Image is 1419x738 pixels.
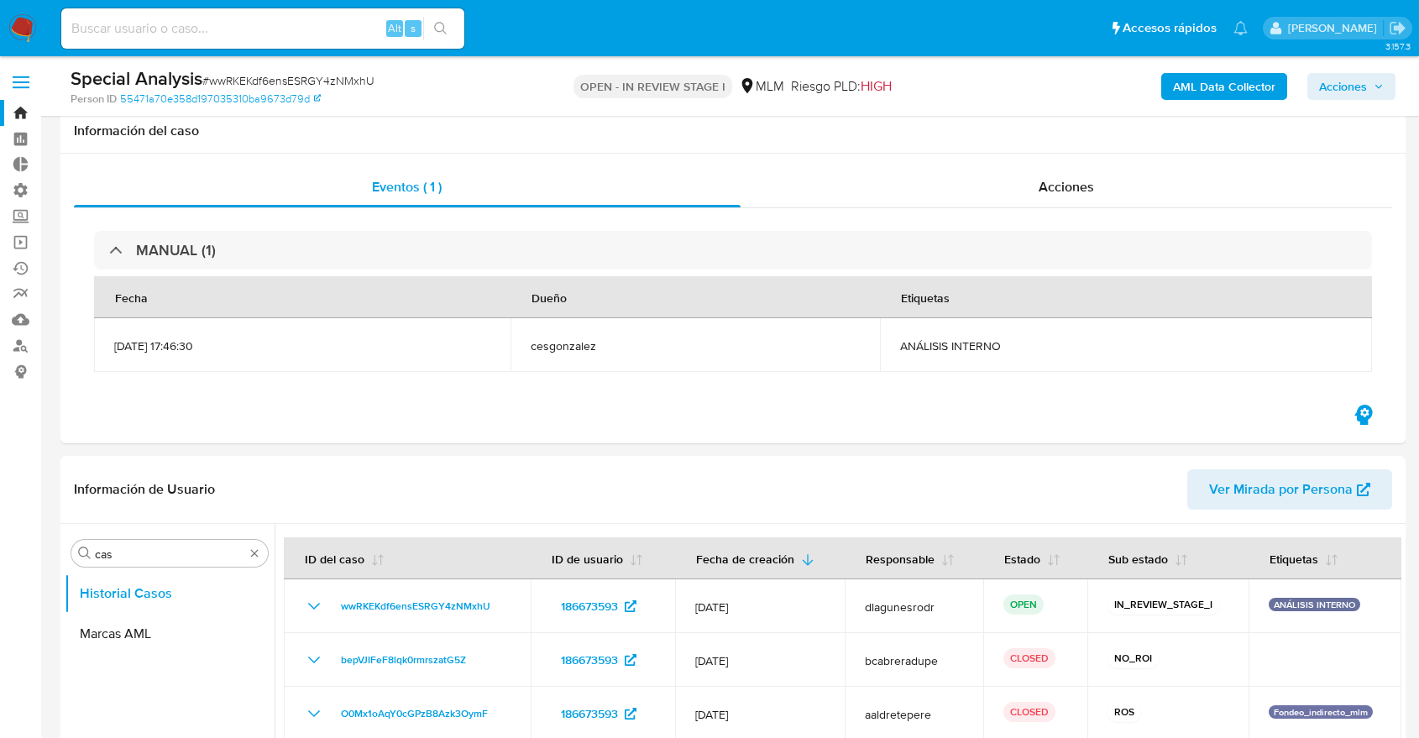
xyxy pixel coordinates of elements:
button: Historial Casos [65,573,275,614]
span: Eventos ( 1 ) [372,177,442,196]
a: Notificaciones [1233,21,1248,35]
div: MLM [739,77,784,96]
h1: Información del caso [74,123,1392,139]
span: Acciones [1039,177,1094,196]
div: Etiquetas [881,277,970,317]
button: AML Data Collector [1161,73,1287,100]
span: s [411,20,416,36]
div: Dueño [511,277,587,317]
span: HIGH [861,76,892,96]
div: MANUAL (1) [94,231,1372,270]
button: search-icon [423,17,458,40]
b: AML Data Collector [1173,73,1275,100]
span: Accesos rápidos [1123,19,1217,37]
a: 55471a70e358d197035310ba9673d79d [120,92,321,107]
h3: MANUAL (1) [136,241,216,259]
b: Person ID [71,92,117,107]
span: cesgonzalez [531,338,860,353]
span: # wwRKEKdf6ensESRGY4zNMxhU [202,72,374,89]
p: juan.tosini@mercadolibre.com [1288,20,1383,36]
button: Ver Mirada por Persona [1187,469,1392,510]
p: OPEN - IN REVIEW STAGE I [573,75,732,98]
span: Acciones [1319,73,1367,100]
button: Acciones [1307,73,1395,100]
span: Alt [388,20,401,36]
a: Salir [1389,19,1406,37]
button: Marcas AML [65,614,275,654]
span: ANÁLISIS INTERNO [900,338,1352,353]
input: Buscar usuario o caso... [61,18,464,39]
span: [DATE] 17:46:30 [114,338,490,353]
input: Buscar [95,547,244,562]
span: Ver Mirada por Persona [1209,469,1353,510]
h1: Información de Usuario [74,481,215,498]
b: Special Analysis [71,65,202,92]
button: Borrar [248,547,261,560]
button: Buscar [78,547,92,560]
span: Riesgo PLD: [791,77,892,96]
div: Fecha [95,277,168,317]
